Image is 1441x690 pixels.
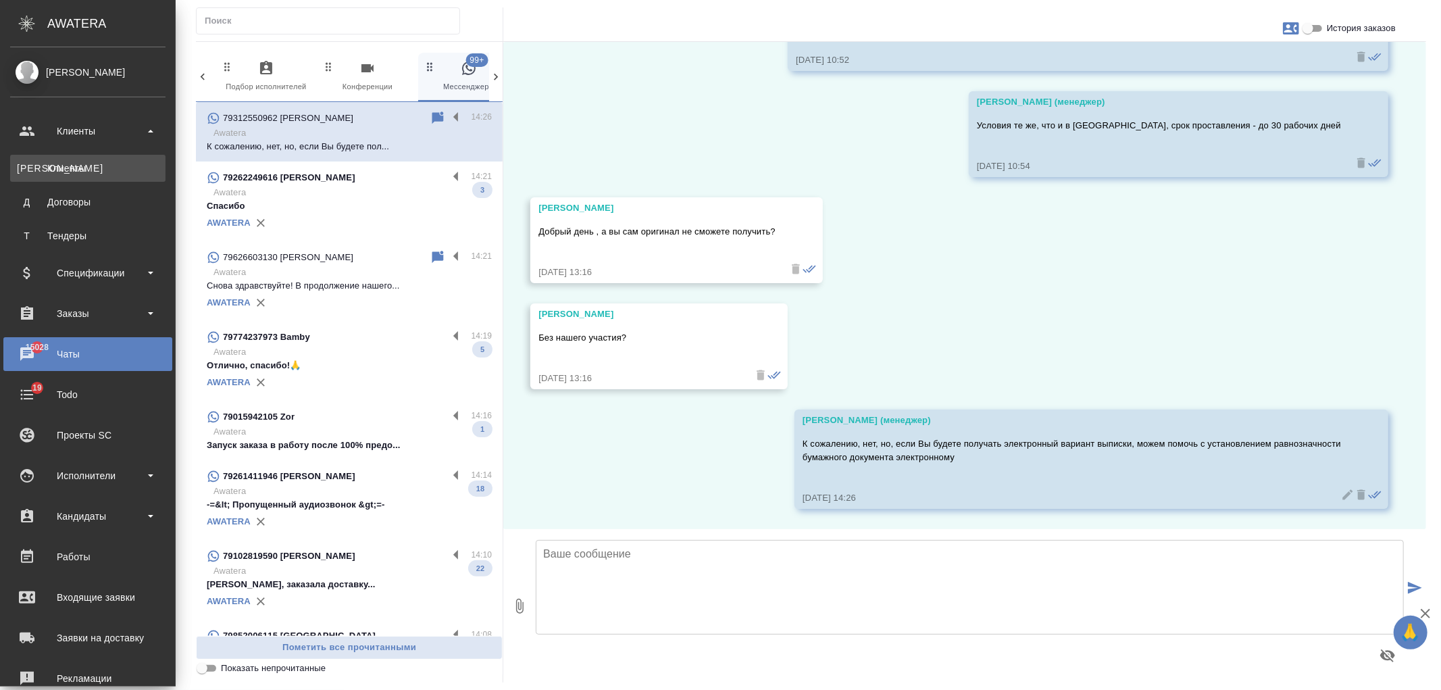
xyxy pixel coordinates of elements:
span: 5 [472,343,492,356]
p: Awatera [213,266,492,279]
span: 22 [468,562,492,575]
p: 79262249616 [PERSON_NAME] [223,171,355,184]
a: Входящие заявки [3,581,172,614]
p: 14:10 [472,548,492,562]
p: Awatera [213,186,492,199]
p: Отлично, спасибо!🙏 [207,359,492,372]
div: 79262249616 [PERSON_NAME]14:21AwateraСпасибо3AWATERA [196,162,503,241]
button: Удалить привязку [251,293,271,313]
a: Проекты SC [3,418,172,452]
a: AWATERA [207,218,251,228]
span: 15028 [18,341,57,354]
p: Awatera [213,126,492,140]
div: [DATE] 13:16 [538,372,740,385]
svg: Зажми и перетащи, чтобы поменять порядок вкладок [322,60,335,73]
div: [DATE] 10:54 [977,159,1341,173]
p: Спасибо [207,199,492,213]
a: AWATERA [207,297,251,307]
p: 14:21 [472,170,492,183]
div: [DATE] 13:16 [538,266,776,279]
p: 79261411946 [PERSON_NAME] [223,470,355,483]
p: Awatera [213,345,492,359]
p: К сожалению, нет, но, если Вы будете пол... [207,140,492,153]
p: 79102819590 [PERSON_NAME] [223,549,355,563]
span: Пометить все прочитанными [203,640,495,656]
p: 14:08 [472,628,492,641]
p: Снова здравствуйте! В продолжение нашего... [207,279,492,293]
p: Awatera [213,425,492,439]
div: 79261411946 [PERSON_NAME]14:14Awatera-=&lt; Пропущенный аудиозвонок &gt;=-18AWATERA [196,460,503,540]
div: Тендеры [17,229,159,243]
p: 14:21 [472,249,492,263]
div: Кандидаты [10,506,166,526]
p: 79626603130 [PERSON_NAME] [223,251,353,264]
div: AWATERA [47,10,176,37]
span: Мессенджеры [424,60,514,93]
a: [PERSON_NAME]Клиенты [10,155,166,182]
p: Запуск заказа в работу после 100% предо... [207,439,492,452]
p: Awatera [213,485,492,498]
div: Todo [10,385,166,405]
button: Удалить привязку [251,372,271,393]
div: [PERSON_NAME] [10,65,166,80]
p: -=&lt; Пропущенный аудиозвонок &gt;=- [207,498,492,512]
button: Удалить привязку [251,591,271,612]
p: 79312550962 [PERSON_NAME] [223,112,353,125]
a: AWATERA [207,596,251,606]
a: 15028Чаты [3,337,172,371]
div: Пометить непрочитанным [430,110,446,126]
div: Спецификации [10,263,166,283]
div: Работы [10,547,166,567]
span: 1 [472,422,492,436]
button: 🙏 [1394,616,1427,649]
p: Awatera [213,564,492,578]
span: 18 [468,482,492,495]
p: Добрый день , а вы сам оригинал не сможете получить? [538,225,776,239]
span: 🙏 [1399,618,1422,647]
span: Конференции [322,60,413,93]
span: 19 [24,381,50,395]
a: ТТендеры [10,222,166,249]
div: Клиенты [17,162,159,175]
div: Чаты [10,344,166,364]
button: Заявки [1275,12,1307,45]
div: Проекты SC [10,425,166,445]
span: Подбор исполнителей [221,60,311,93]
p: Без нашего участия? [538,331,740,345]
button: Удалить привязку [251,213,271,233]
div: [PERSON_NAME] (менеджер) [977,95,1341,109]
div: 79626603130 [PERSON_NAME]14:21AwateraСнова здравствуйте! В продолжение нашего...AWATERA [196,241,503,321]
p: 79852006115 [GEOGRAPHIC_DATA] [223,629,376,643]
input: Поиск [205,11,459,30]
div: Договоры [17,195,159,209]
div: Исполнители [10,466,166,486]
a: 19Todo [3,378,172,412]
div: Заявки на доставку [10,628,166,648]
div: [DATE] 10:52 [796,53,1341,67]
div: [PERSON_NAME] [538,307,740,321]
div: 79015942105 Zor14:16AwateraЗапуск заказа в работу после 100% предо...1 [196,401,503,460]
p: Условия те же, что и в [GEOGRAPHIC_DATA], срок проставления - до 30 рабочих дней [977,119,1341,132]
div: Заказы [10,303,166,324]
p: 14:14 [472,468,492,482]
span: 3 [472,183,492,197]
a: AWATERA [207,377,251,387]
button: Предпросмотр [1371,639,1404,672]
p: 14:19 [472,329,492,343]
div: [PERSON_NAME] (менеджер) [803,414,1341,427]
div: [PERSON_NAME] [538,201,776,215]
p: 14:26 [472,110,492,124]
div: 79312550962 [PERSON_NAME]14:26AwateraК сожалению, нет, но, если Вы будете пол... [196,102,503,162]
a: AWATERA [207,516,251,526]
a: Заявки на доставку [3,621,172,655]
span: Показать непрочитанные [221,662,326,675]
a: ДДоговоры [10,189,166,216]
div: Клиенты [10,121,166,141]
div: Рекламации [10,668,166,689]
div: 79102819590 [PERSON_NAME]14:10Awatera[PERSON_NAME], заказала доставку...22AWATERA [196,540,503,620]
p: 79774237973 Bamby [223,330,310,344]
a: Работы [3,540,172,574]
span: История заказов [1327,22,1396,35]
p: К сожалению, нет, но, если Вы будете получать электронный вариант выписки, можем помочь с установ... [803,437,1341,464]
span: 99+ [465,53,488,67]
